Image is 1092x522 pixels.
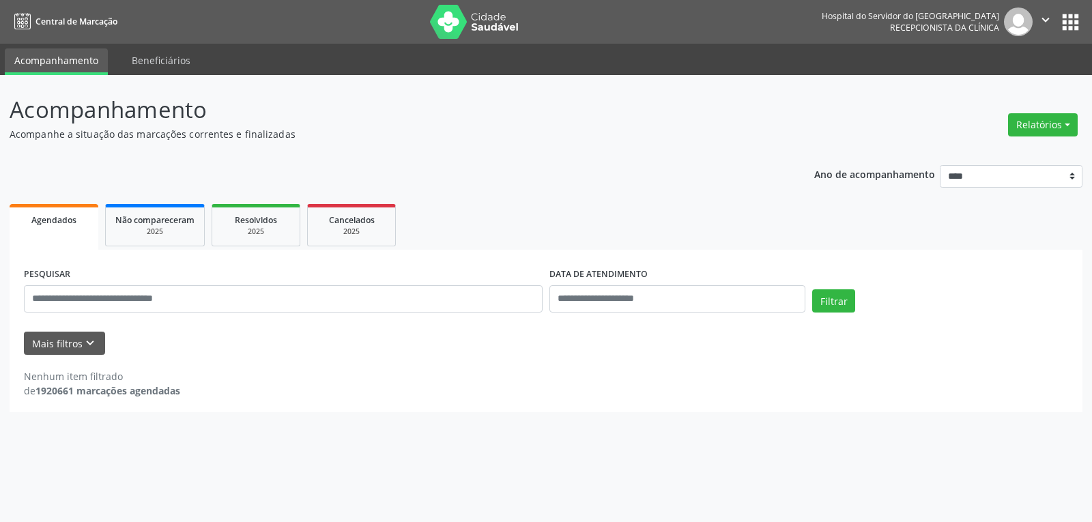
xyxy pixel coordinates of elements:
[10,127,760,141] p: Acompanhe a situação das marcações correntes e finalizadas
[24,332,105,356] button: Mais filtroskeyboard_arrow_down
[812,289,855,313] button: Filtrar
[822,10,999,22] div: Hospital do Servidor do [GEOGRAPHIC_DATA]
[115,227,195,237] div: 2025
[235,214,277,226] span: Resolvidos
[10,10,117,33] a: Central de Marcação
[83,336,98,351] i: keyboard_arrow_down
[1033,8,1059,36] button: 
[35,384,180,397] strong: 1920661 marcações agendadas
[5,48,108,75] a: Acompanhamento
[329,214,375,226] span: Cancelados
[1008,113,1078,136] button: Relatórios
[222,227,290,237] div: 2025
[115,214,195,226] span: Não compareceram
[317,227,386,237] div: 2025
[1059,10,1082,34] button: apps
[1038,12,1053,27] i: 
[24,369,180,383] div: Nenhum item filtrado
[10,93,760,127] p: Acompanhamento
[549,264,648,285] label: DATA DE ATENDIMENTO
[122,48,200,72] a: Beneficiários
[31,214,76,226] span: Agendados
[890,22,999,33] span: Recepcionista da clínica
[1004,8,1033,36] img: img
[814,165,935,182] p: Ano de acompanhamento
[24,383,180,398] div: de
[24,264,70,285] label: PESQUISAR
[35,16,117,27] span: Central de Marcação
